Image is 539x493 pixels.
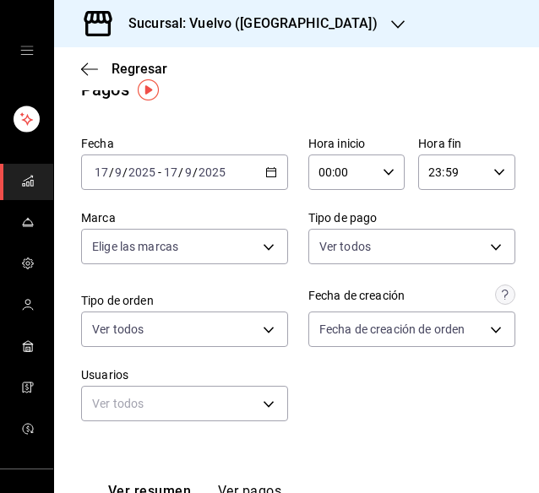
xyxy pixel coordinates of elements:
[198,165,226,179] input: ----
[158,165,161,179] font: -
[81,137,114,150] font: Fecha
[319,240,371,253] font: Ver todos
[308,137,365,150] font: Hora inicio
[109,165,114,179] font: /
[128,165,156,179] input: ----
[163,165,178,179] input: --
[184,165,193,179] input: --
[193,165,198,179] font: /
[92,240,178,253] font: Elige las marcas
[112,61,167,77] font: Regresar
[308,289,405,302] font: Fecha de creación
[81,61,167,77] button: Regresar
[81,211,116,225] font: Marca
[20,44,34,57] button: cajón abierto
[122,165,128,179] font: /
[92,322,144,336] font: Ver todos
[418,137,461,150] font: Hora fin
[114,165,122,179] input: --
[94,165,109,179] input: --
[308,211,378,225] font: Tipo de pago
[81,368,128,382] font: Usuarios
[81,294,154,307] font: Tipo de orden
[128,15,378,31] font: Sucursal: Vuelvo ([GEOGRAPHIC_DATA])
[92,397,144,410] font: Ver todos
[138,79,159,100] img: Marcador de información sobre herramientas
[319,322,465,336] font: Fecha de creación de orden
[178,165,183,179] font: /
